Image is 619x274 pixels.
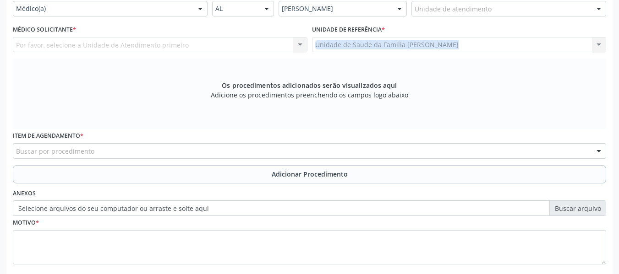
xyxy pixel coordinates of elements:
[282,4,388,13] span: [PERSON_NAME]
[13,23,76,37] label: Médico Solicitante
[211,90,408,100] span: Adicione os procedimentos preenchendo os campos logo abaixo
[415,4,492,14] span: Unidade de atendimento
[13,187,36,201] label: Anexos
[215,4,255,13] span: AL
[272,169,348,179] span: Adicionar Procedimento
[13,129,83,143] label: Item de agendamento
[16,4,189,13] span: Médico(a)
[16,146,94,156] span: Buscar por procedimento
[222,81,397,90] span: Os procedimentos adicionados serão visualizados aqui
[13,165,606,183] button: Adicionar Procedimento
[312,23,385,37] label: Unidade de referência
[13,216,39,230] label: Motivo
